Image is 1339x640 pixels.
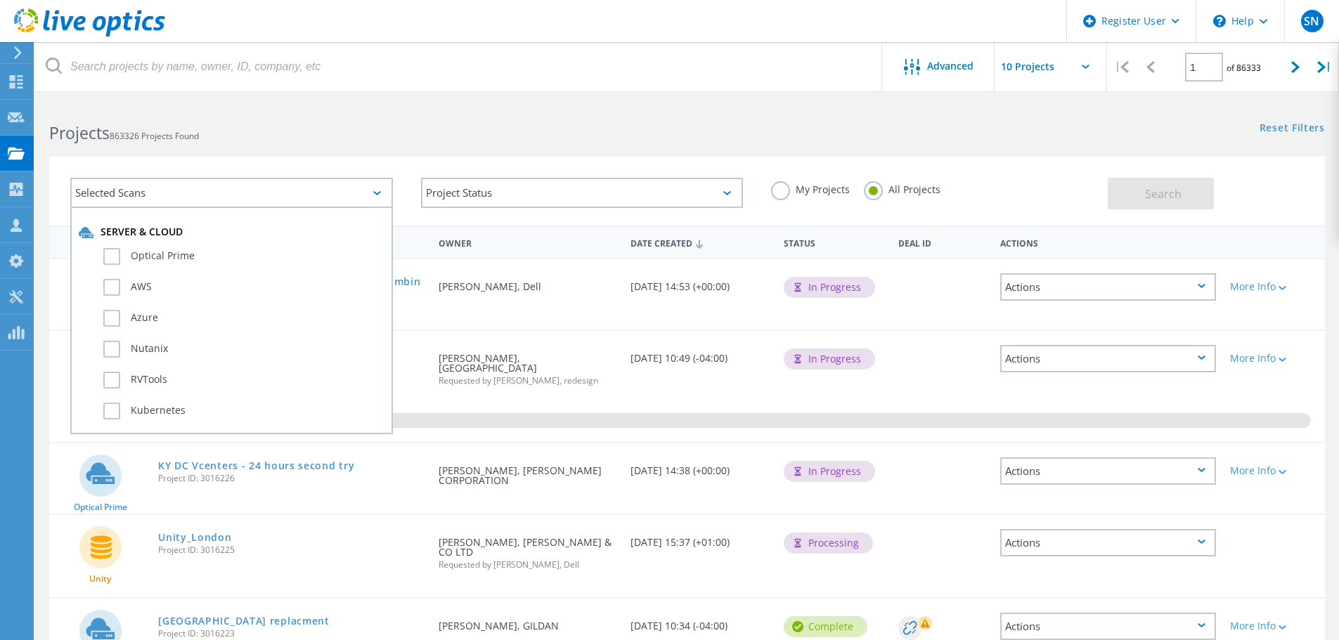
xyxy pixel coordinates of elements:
span: Unity [89,575,111,583]
div: In Progress [784,348,875,370]
span: of 86333 [1227,62,1261,74]
div: | [1107,42,1136,92]
div: | [1310,42,1339,92]
span: Advanced [927,61,973,71]
div: Server & Cloud [79,226,384,240]
input: Search projects by name, owner, ID, company, etc [35,42,883,91]
div: Project Status [421,178,744,208]
span: Requested by [PERSON_NAME], Dell [439,561,616,569]
div: [PERSON_NAME], [GEOGRAPHIC_DATA] [432,331,623,399]
div: Actions [993,229,1223,255]
div: Owner [432,229,623,255]
div: Status [777,229,891,255]
div: Actions [1000,457,1216,485]
div: More Info [1230,353,1318,363]
div: [PERSON_NAME], [PERSON_NAME] & CO LTD [432,515,623,583]
span: Project ID: 3016226 [158,474,425,483]
div: [DATE] 14:53 (+00:00) [623,259,777,306]
span: 0.18% [145,413,148,426]
span: Requested by [PERSON_NAME], redesign [439,377,616,385]
div: In Progress [784,277,875,298]
div: More Info [1230,621,1318,631]
span: 863326 Projects Found [110,130,199,142]
svg: \n [1213,15,1226,27]
div: Selected Scans [70,178,393,208]
a: [GEOGRAPHIC_DATA] replacment [158,616,330,626]
span: SN [1304,15,1319,27]
a: Reset Filters [1260,123,1325,135]
div: More Info [1230,282,1318,292]
label: Nutanix [103,341,384,358]
div: Complete [784,616,867,637]
button: Search [1108,178,1214,209]
div: Processing [784,533,873,554]
div: [PERSON_NAME], [PERSON_NAME] CORPORATION [432,443,623,499]
div: Actions [1000,345,1216,372]
div: More Info [1230,466,1318,476]
label: RVTools [103,372,384,388]
div: Actions [1000,529,1216,556]
div: Actions [1000,273,1216,301]
div: [DATE] 14:38 (+00:00) [623,443,777,490]
label: Kubernetes [103,403,384,419]
a: Unity_London [158,533,231,542]
div: Deal Id [891,229,993,255]
div: Actions [1000,613,1216,640]
label: My Projects [771,181,850,195]
label: Azure [103,310,384,327]
a: Live Optics Dashboard [14,30,165,39]
b: Projects [49,122,110,144]
div: [DATE] 10:49 (-04:00) [623,331,777,377]
div: Date Created [623,229,777,256]
span: Project ID: 3016223 [158,629,425,638]
div: [PERSON_NAME], Dell [432,259,623,306]
label: All Projects [864,181,940,195]
a: KY DC Vcenters - 24 hours second try [158,461,354,471]
div: [DATE] 15:37 (+01:00) [623,515,777,561]
label: Optical Prime [103,248,384,265]
label: AWS [103,279,384,296]
span: Optical Prime [74,503,127,511]
div: In Progress [784,461,875,482]
span: Project ID: 3016225 [158,546,425,554]
span: Search [1145,186,1182,202]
